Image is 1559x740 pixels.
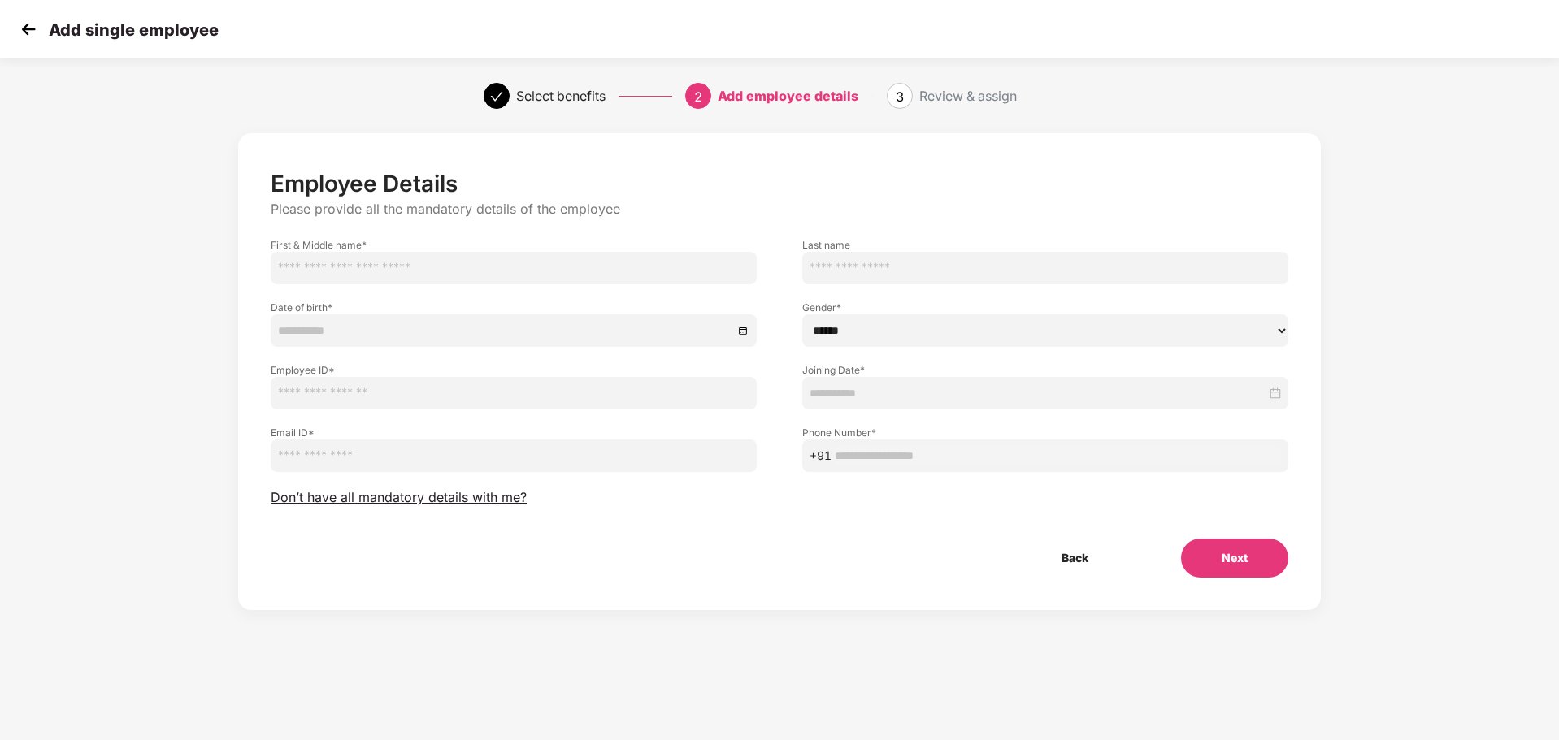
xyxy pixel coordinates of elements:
span: 3 [896,89,904,105]
label: Gender [802,301,1288,314]
span: +91 [810,447,832,465]
div: Add employee details [718,83,858,109]
div: Select benefits [516,83,606,109]
label: Last name [802,238,1288,252]
label: Email ID [271,426,757,439]
button: Next [1181,539,1288,578]
div: Review & assign [919,83,1017,109]
p: Add single employee [49,20,219,40]
label: Phone Number [802,426,1288,439]
p: Please provide all the mandatory details of the employee [271,201,1288,218]
span: check [490,90,503,103]
button: Back [1021,539,1129,578]
p: Employee Details [271,170,1288,197]
label: Joining Date [802,363,1288,377]
label: First & Middle name [271,238,757,252]
span: Don’t have all mandatory details with me? [271,489,527,506]
span: 2 [694,89,702,105]
img: svg+xml;base64,PHN2ZyB4bWxucz0iaHR0cDovL3d3dy53My5vcmcvMjAwMC9zdmciIHdpZHRoPSIzMCIgaGVpZ2h0PSIzMC... [16,17,41,41]
label: Employee ID [271,363,757,377]
label: Date of birth [271,301,757,314]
